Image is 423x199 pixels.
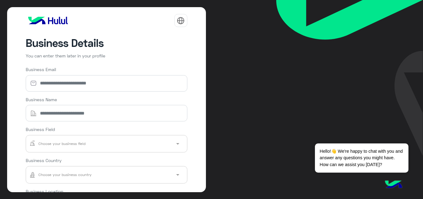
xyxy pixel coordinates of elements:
img: building [26,110,41,117]
img: logo [26,14,70,27]
img: tab [177,17,185,25]
label: Business Email [26,66,56,73]
img: hulul-logo.png [383,174,404,196]
h4: Business Details [26,36,187,49]
img: email [26,80,41,86]
label: Business Location [26,188,63,195]
span: Hello!👋 We're happy to chat with you and answer any questions you might have. How can we assist y... [315,143,408,173]
p: You can enter them later in your profile [26,52,187,62]
label: Business Country [26,157,62,164]
label: Business Name [26,96,57,103]
label: Business Field [26,126,55,133]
